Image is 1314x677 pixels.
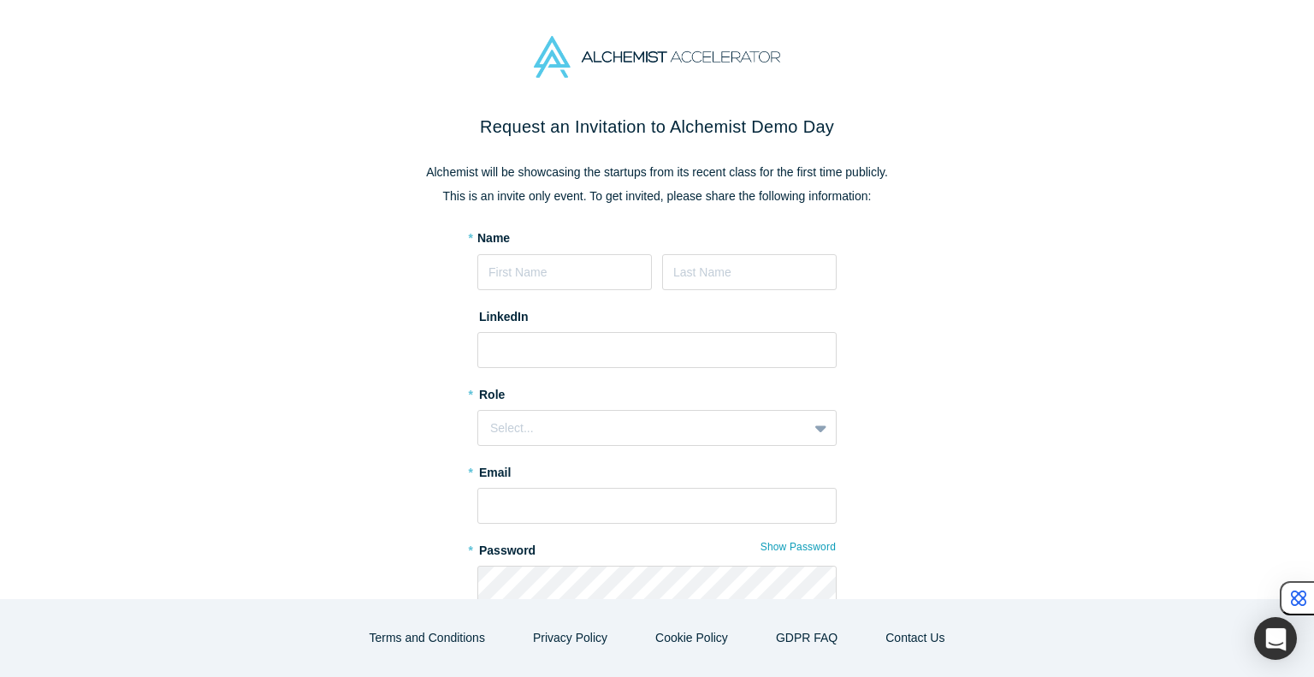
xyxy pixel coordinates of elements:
label: Email [477,458,837,482]
button: Terms and Conditions [352,623,503,653]
button: Privacy Policy [515,623,625,653]
p: This is an invite only event. To get invited, please share the following information: [298,187,1016,205]
button: Show Password [760,536,837,558]
button: Contact Us [867,623,962,653]
input: First Name [477,254,652,290]
h2: Request an Invitation to Alchemist Demo Day [298,114,1016,140]
button: Cookie Policy [637,623,746,653]
p: Alchemist will be showcasing the startups from its recent class for the first time publicly. [298,163,1016,181]
label: Name [477,229,510,247]
label: LinkedIn [477,302,529,326]
label: Password [477,536,837,560]
input: Last Name [662,254,837,290]
label: Role [477,380,837,404]
img: Alchemist Accelerator Logo [534,36,780,78]
a: GDPR FAQ [758,623,855,653]
div: Select... [490,419,796,437]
